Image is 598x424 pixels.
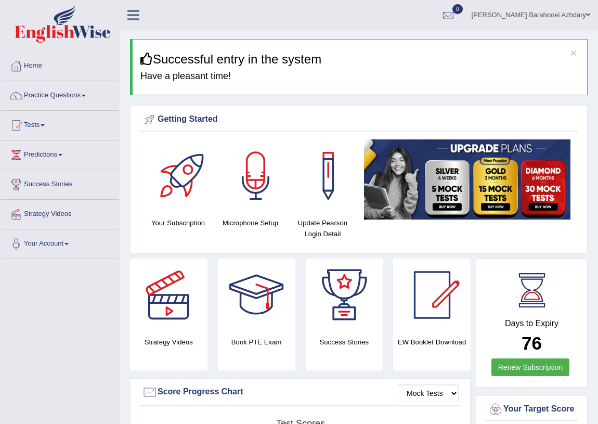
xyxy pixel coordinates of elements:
a: Practice Questions [1,81,119,107]
a: Predictions [1,140,119,166]
h4: Book PTE Exam [218,337,295,348]
a: Tests [1,111,119,137]
h4: EW Booklet Download [393,337,471,348]
a: Home [1,52,119,78]
a: Success Stories [1,170,119,196]
b: 76 [522,333,542,353]
h4: Update Pearson Login Detail [292,217,354,239]
button: × [570,47,577,58]
h4: Have a pleasant time! [140,71,579,82]
h4: Microphone Setup [219,217,281,228]
h3: Successful entry in the system [140,53,579,66]
a: Your Account [1,229,119,255]
img: small5.jpg [364,139,570,220]
h4: Strategy Videos [130,337,207,348]
a: Renew Subscription [491,358,570,376]
span: 0 [452,4,463,14]
h4: Days to Expiry [488,319,576,328]
div: Your Target Score [488,402,576,417]
h4: Your Subscription [147,217,209,228]
div: Getting Started [142,112,576,127]
a: Strategy Videos [1,200,119,226]
div: Score Progress Chart [142,384,459,400]
h4: Success Stories [306,337,383,348]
